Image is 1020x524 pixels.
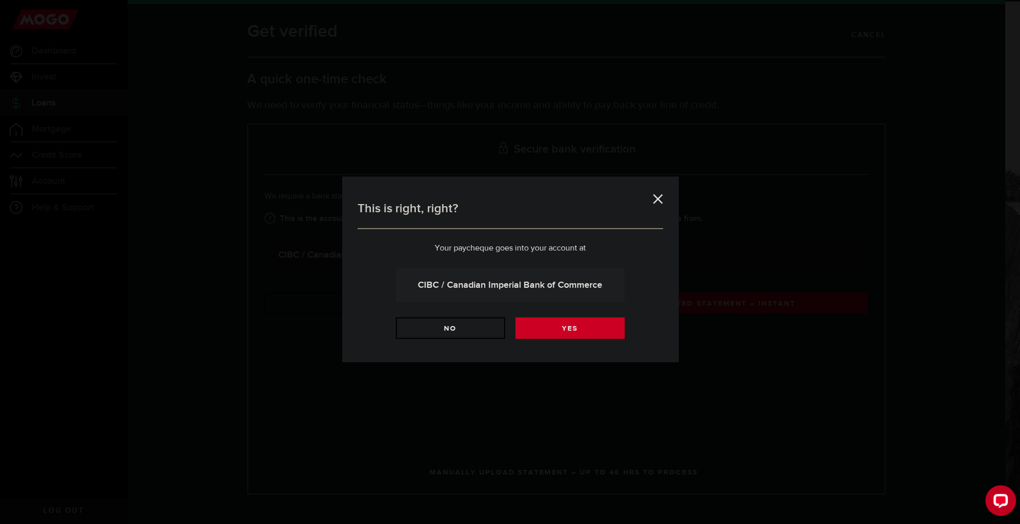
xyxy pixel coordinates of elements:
[358,199,663,229] h3: This is right, right?
[396,317,505,339] a: No
[358,244,663,253] p: Your paycheque goes into your account at
[515,317,625,339] a: Yes
[977,481,1020,524] iframe: LiveChat chat widget
[410,278,611,292] strong: CIBC / Canadian Imperial Bank of Commerce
